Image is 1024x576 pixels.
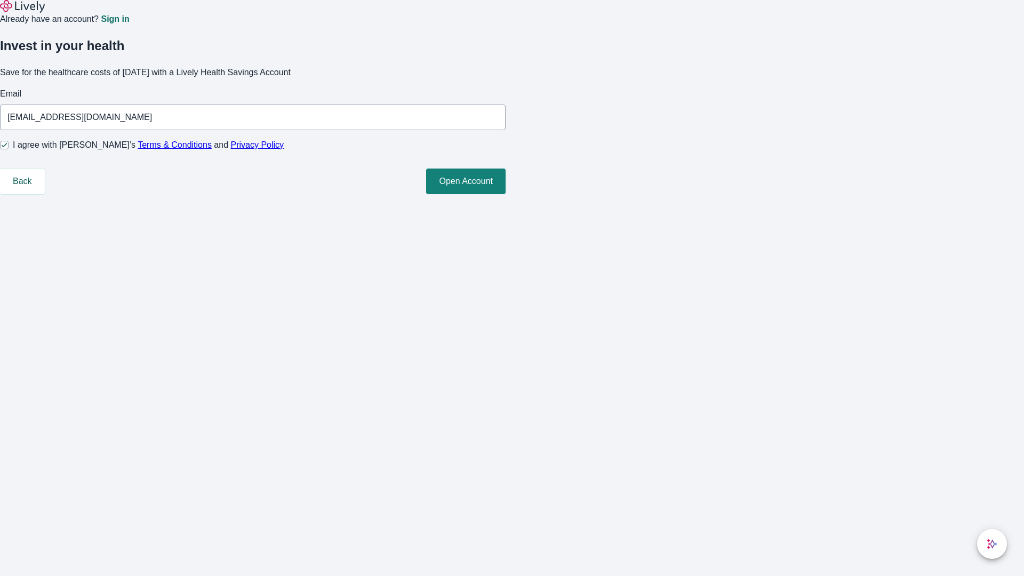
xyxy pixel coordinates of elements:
span: I agree with [PERSON_NAME]’s and [13,139,284,151]
a: Privacy Policy [231,140,284,149]
button: chat [977,529,1007,559]
button: Open Account [426,169,506,194]
a: Sign in [101,15,129,23]
svg: Lively AI Assistant [987,539,997,549]
a: Terms & Conditions [138,140,212,149]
